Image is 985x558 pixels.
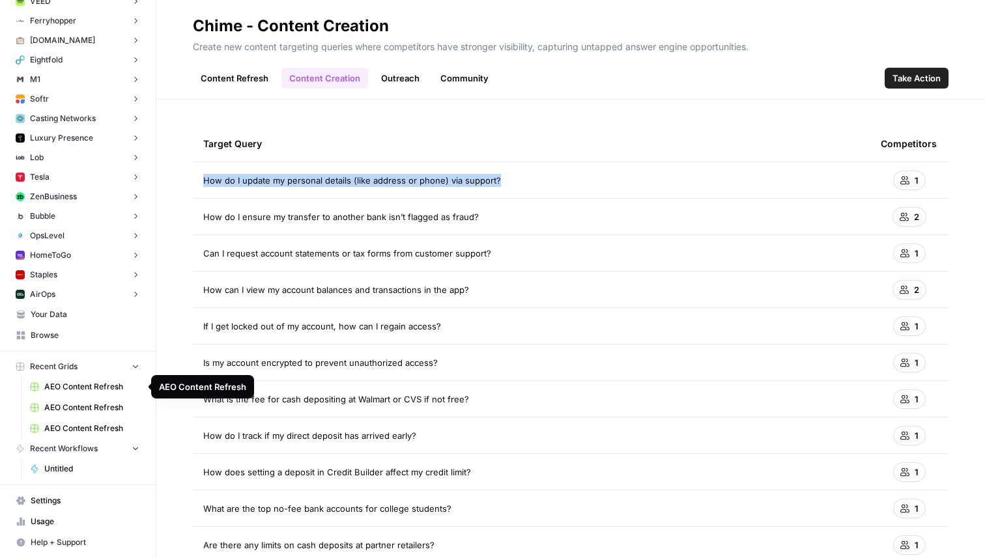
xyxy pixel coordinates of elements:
[31,537,139,548] span: Help + Support
[193,68,276,89] a: Content Refresh
[24,458,145,479] a: Untitled
[10,439,145,458] button: Recent Workflows
[203,429,416,442] span: How do I track if my direct deposit has arrived early?
[10,245,145,265] button: HomeToGo
[44,381,139,393] span: AEO Content Refresh
[914,283,919,296] span: 2
[10,128,145,148] button: Luxury Presence
[24,418,145,439] a: AEO Content Refresh
[30,249,71,261] span: HomeToGo
[44,423,139,434] span: AEO Content Refresh
[10,187,145,206] button: ZenBusiness
[24,397,145,418] a: AEO Content Refresh
[30,230,64,242] span: OpsLevel
[10,11,145,31] button: Ferryhopper
[10,511,145,532] a: Usage
[24,376,145,397] a: AEO Content Refresh
[30,171,50,183] span: Tesla
[44,402,139,413] span: AEO Content Refresh
[915,320,919,333] span: 1
[10,325,145,346] a: Browse
[10,265,145,285] button: Staples
[30,35,95,46] span: [DOMAIN_NAME]
[16,133,25,143] img: svy77gcjjdc7uhmk89vzedrvhye4
[10,167,145,187] button: Tesla
[10,70,145,89] button: M1
[30,74,40,85] span: M1
[193,36,949,53] p: Create new content targeting queries where competitors have stronger visibility, capturing untapp...
[16,114,25,123] img: tzz65mse7x1e4n6fp64we22ez3zb
[203,320,441,333] span: If I get locked out of my account, how can I regain access?
[30,443,98,454] span: Recent Workflows
[30,191,77,202] span: ZenBusiness
[10,50,145,70] button: Eightfold
[16,153,25,162] img: c845c9yuzyvwi5puoqu5o4qkn2ly
[30,269,57,281] span: Staples
[10,148,145,167] button: Lob
[203,283,469,296] span: How can I view my account balances and transactions in the app?
[10,109,145,128] button: Casting Networks
[30,210,55,222] span: Bubble
[16,75,25,84] img: vmpcqx2fmvdmwy1o23gvq2azfiwc
[10,532,145,553] button: Help + Support
[16,270,25,279] img: l38ge4hqsz3ncugeacxi3fkp7vky
[203,393,469,406] span: What is the fee for cash depositing at Walmart or CVS if not free?
[203,126,860,161] div: Target Query
[10,304,145,325] a: Your Data
[31,495,139,507] span: Settings
[30,15,76,27] span: Ferryhopper
[203,502,451,515] span: What are the top no-fee bank accounts for college students?
[16,251,25,260] img: 7dc9v8omtoqmry730cgyi9lm7ris
[281,68,368,89] a: Content Creation
[915,393,919,406] span: 1
[892,72,941,85] span: Take Action
[30,361,78,372] span: Recent Grids
[433,68,496,89] a: Community
[915,247,919,260] span: 1
[16,173,25,182] img: 7ds9flyfqduh2wtqvmx690h1wasw
[16,94,25,104] img: 8f5vzodz3ludql2tbwx8bi1d52yn
[203,356,438,369] span: Is my account encrypted to prevent unauthorized access?
[915,429,919,442] span: 1
[10,206,145,226] button: Bubble
[203,538,435,551] span: Are there any limits on cash deposits at partner retailers?
[31,309,139,320] span: Your Data
[203,174,501,187] span: How do I update my personal details (like address or phone) via support?
[203,210,479,223] span: How do I ensure my transfer to another bank isn’t flagged as fraud?
[193,16,389,36] div: Chime - Content Creation
[16,290,25,299] img: yjux4x3lwinlft1ym4yif8lrli78
[10,285,145,304] button: AirOps
[10,31,145,50] button: [DOMAIN_NAME]
[31,329,139,341] span: Browse
[30,132,93,144] span: Luxury Presence
[915,538,919,551] span: 1
[203,247,491,260] span: Can I request account statements or tax forms from customer support?
[44,463,139,475] span: Untitled
[10,490,145,511] a: Settings
[914,210,919,223] span: 2
[16,192,25,201] img: 05m09w22jc6cxach36uo5q7oe4kr
[31,516,139,527] span: Usage
[915,174,919,187] span: 1
[885,68,949,89] button: Take Action
[30,54,63,66] span: Eightfold
[10,357,145,376] button: Recent Grids
[16,16,25,25] img: eexhd2qvoukt2ejwg9bmkswibbj7
[16,212,25,221] img: en82gte408cjjpk3rc19j1mw467d
[30,113,96,124] span: Casting Networks
[30,288,55,300] span: AirOps
[915,466,919,479] span: 1
[881,126,937,161] div: Competitors
[16,55,25,64] img: u25qovtamnly6sk9lrzerh11n33j
[30,93,49,105] span: Softr
[16,231,25,240] img: u52dqj6nif9cqx3xe6s2xey3h2g0
[915,502,919,515] span: 1
[373,68,427,89] a: Outreach
[10,226,145,245] button: OpsLevel
[915,356,919,369] span: 1
[16,36,25,45] img: hh7meaiforme47590bv7wxo1t45d
[203,466,471,479] span: How does setting a deposit in Credit Builder affect my credit limit?
[10,89,145,109] button: Softr
[30,152,44,163] span: Lob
